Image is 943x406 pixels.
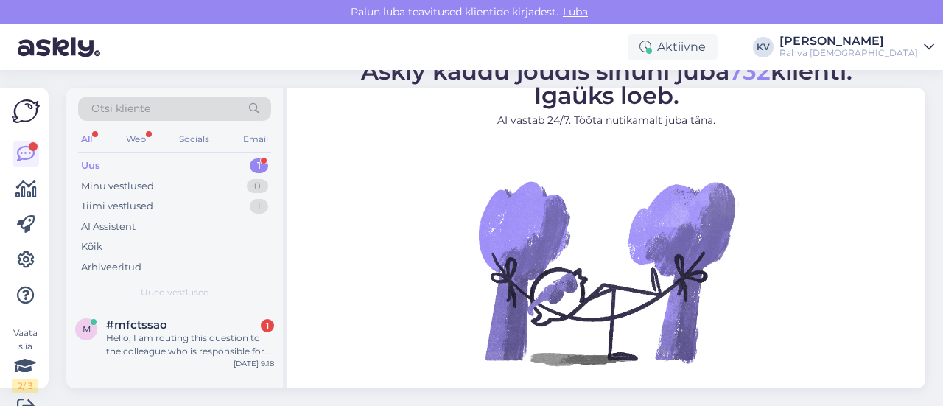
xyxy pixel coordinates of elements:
[247,179,268,194] div: 0
[628,34,718,60] div: Aktiivne
[106,332,274,358] div: Hello, I am routing this question to the colleague who is responsible for this topic. The reply m...
[81,179,154,194] div: Minu vestlused
[261,319,274,332] div: 1
[81,158,100,173] div: Uus
[123,130,149,149] div: Web
[729,57,771,85] span: 732
[12,379,38,393] div: 2 / 3
[81,199,153,214] div: Tiimi vestlused
[83,323,91,335] span: m
[12,99,40,123] img: Askly Logo
[779,47,918,59] div: Rahva [DEMOGRAPHIC_DATA]
[250,158,268,173] div: 1
[779,35,918,47] div: [PERSON_NAME]
[12,326,38,393] div: Vaata siia
[361,113,852,128] p: AI vastab 24/7. Tööta nutikamalt juba täna.
[234,358,274,369] div: [DATE] 9:18
[558,5,592,18] span: Luba
[753,37,774,57] div: KV
[141,286,209,299] span: Uued vestlused
[81,220,136,234] div: AI Assistent
[78,130,95,149] div: All
[91,101,150,116] span: Otsi kliente
[176,130,212,149] div: Socials
[81,260,141,275] div: Arhiveeritud
[240,130,271,149] div: Email
[81,239,102,254] div: Kõik
[361,57,852,110] span: Askly kaudu jõudis sinuni juba klienti. Igaüks loeb.
[474,140,739,405] img: No Chat active
[106,318,167,332] span: #mfctssao
[250,199,268,214] div: 1
[779,35,934,59] a: [PERSON_NAME]Rahva [DEMOGRAPHIC_DATA]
